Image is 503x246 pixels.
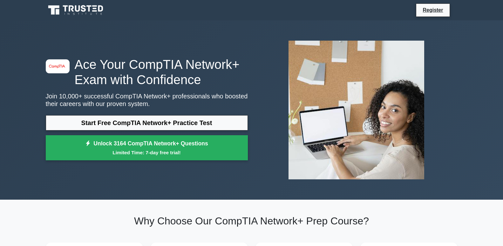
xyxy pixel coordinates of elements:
h1: Ace Your CompTIA Network+ Exam with Confidence [46,57,248,87]
small: Limited Time: 7-day free trial! [54,149,240,156]
a: Unlock 3164 CompTIA Network+ QuestionsLimited Time: 7-day free trial! [46,135,248,161]
a: Register [419,6,447,14]
p: Join 10,000+ successful CompTIA Network+ professionals who boosted their careers with our proven ... [46,92,248,108]
h2: Why Choose Our CompTIA Network+ Prep Course? [46,215,458,227]
a: Start Free CompTIA Network+ Practice Test [46,115,248,130]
